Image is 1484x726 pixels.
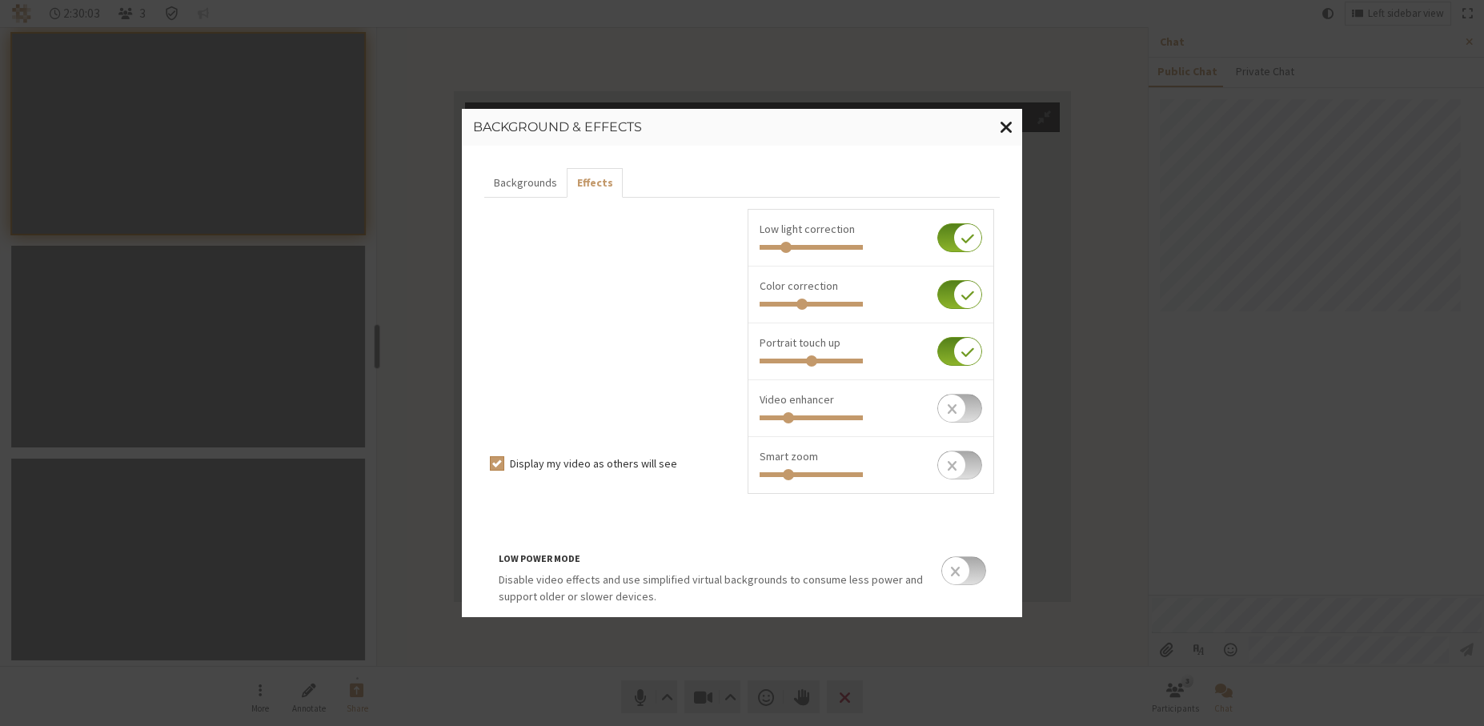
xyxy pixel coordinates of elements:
[499,552,947,566] h5: Low power mode
[473,120,1011,134] h3: Background & effects
[760,222,855,236] span: Low light correction
[760,392,834,407] span: Video enhancer
[499,572,947,605] p: Disable video effects and use simplified virtual backgrounds to consume less power and support ol...
[510,455,737,472] label: Display my video as others will see
[567,168,622,198] button: Effects
[484,168,567,198] button: Backgrounds
[760,335,840,350] span: Portrait touch up
[760,279,838,293] span: Color correction
[760,449,818,463] span: Smart zoom
[991,109,1022,146] button: Close modal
